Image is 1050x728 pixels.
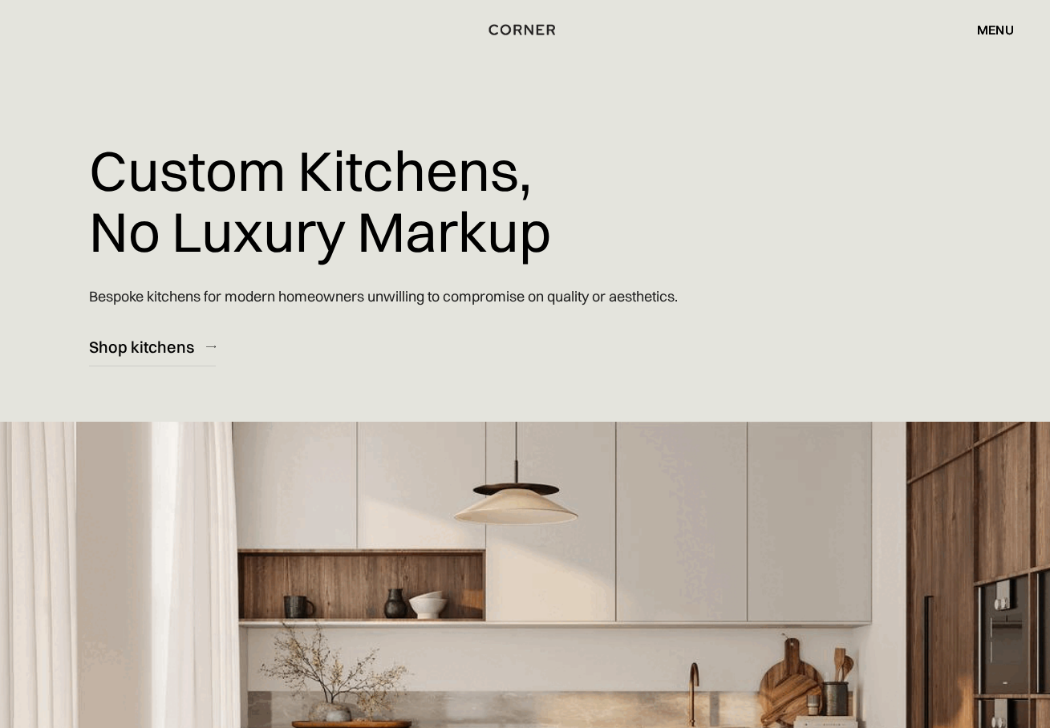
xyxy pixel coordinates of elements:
[977,23,1014,36] div: menu
[89,273,678,319] p: Bespoke kitchens for modern homeowners unwilling to compromise on quality or aesthetics.
[89,128,551,273] h1: Custom Kitchens, No Luxury Markup
[89,336,194,358] div: Shop kitchens
[470,19,579,40] a: home
[961,16,1014,43] div: menu
[89,327,216,366] a: Shop kitchens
